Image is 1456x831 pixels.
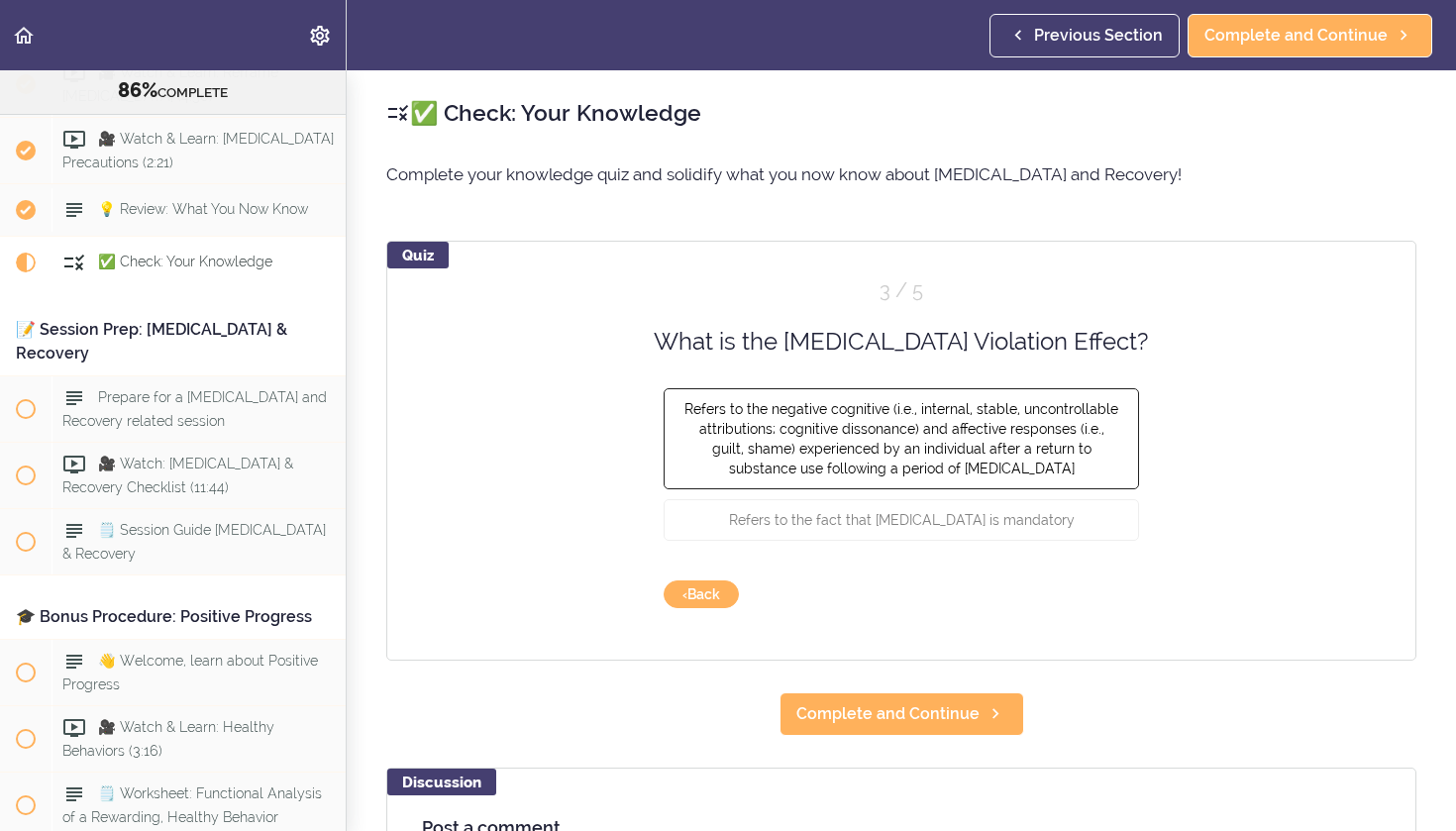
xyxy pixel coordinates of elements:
div: Quiz [387,242,449,268]
a: Complete and Continue [1188,14,1432,57]
div: Discussion [387,769,496,795]
span: Complete and Continue [796,702,980,726]
span: Refers to the fact that [MEDICAL_DATA] is mandatory [729,512,1075,528]
div: Question 3 out of 5 [664,276,1139,305]
span: Refers to the negative cognitive (i.e., internal, stable, uncontrollable attributions; cognitive ... [684,401,1118,476]
span: 🎥 Watch & Learn: [MEDICAL_DATA] Precautions (2:21) [62,131,334,169]
span: 🎥 Watch & Learn: Healthy Behaviors (3:16) [62,719,274,758]
button: go back [664,580,739,608]
span: 💡 Review: What You Now Know [98,201,308,217]
a: Previous Section [989,14,1180,57]
span: Prepare for a [MEDICAL_DATA] and Recovery related session [62,389,327,428]
button: Refers to the negative cognitive (i.e., internal, stable, uncontrollable attributions; cognitive ... [664,388,1139,489]
svg: Settings Menu [308,24,332,48]
h2: ✅ Check: Your Knowledge [386,96,1416,130]
span: 👋 Welcome, learn about Positive Progress [62,653,318,691]
div: What is the [MEDICAL_DATA] Violation Effect? [614,325,1189,359]
span: Complete and Continue [1204,24,1388,48]
span: ✅ Check: Your Knowledge [98,254,272,269]
span: 86% [118,78,157,102]
div: COMPLETE [25,78,321,104]
svg: Back to course curriculum [12,24,36,48]
span: Previous Section [1034,24,1163,48]
span: 🎥 Watch: [MEDICAL_DATA] & Recovery Checklist (11:44) [62,456,293,494]
a: Complete and Continue [780,692,1024,736]
span: 🗒️ Session Guide [MEDICAL_DATA] & Recovery [62,522,326,561]
p: Complete your knowledge quiz and solidify what you now know about [MEDICAL_DATA] and Recovery! [386,159,1416,189]
span: 🗒️ Worksheet: Functional Analysis of a Rewarding, Healthy Behavior [62,785,322,824]
button: Refers to the fact that [MEDICAL_DATA] is mandatory [664,499,1139,541]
